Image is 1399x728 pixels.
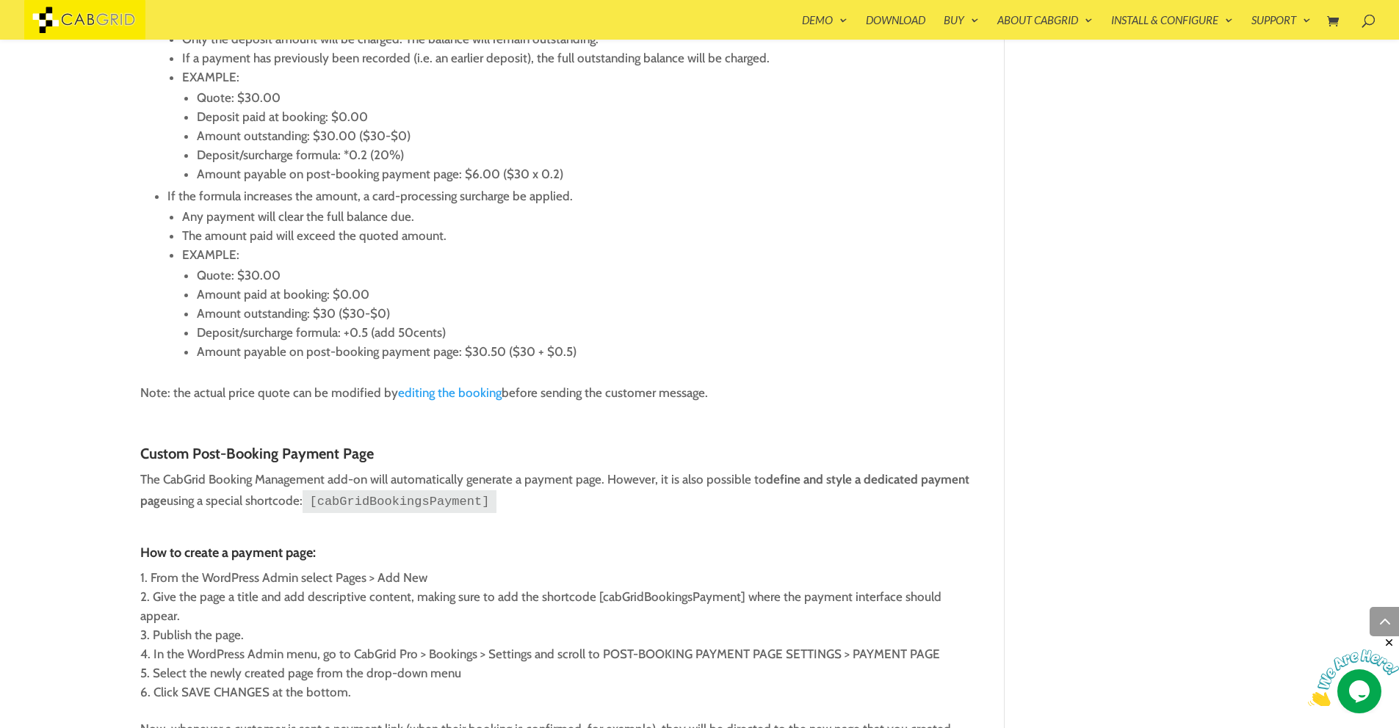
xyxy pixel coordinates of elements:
h3: Custom Post-Booking Payment Page [140,445,972,469]
li: Click SAVE CHANGES at the bottom. [140,682,972,702]
a: Buy [944,15,979,40]
li: Amount payable on post-booking payment page: $30.50 ($30 + $0.5) [197,342,972,361]
li: From the WordPress Admin select Pages > Add New [140,568,972,587]
code: Click to copy this code to your clipboard... [303,490,497,513]
a: Download [866,15,925,40]
iframe: chat widget [1308,636,1399,706]
li: Amount payable on post-booking payment page: $6.00 ($30 x 0.2) [197,164,972,183]
h4: How to create a payment page: [140,546,972,568]
li: Quote: $30.00 [197,266,972,285]
li: Give the page a title and add descriptive content, making sure to add the shortcode [cabGridBooki... [140,587,972,625]
li: Any payment will clear the full balance due. [182,207,972,226]
li: The amount paid will exceed the quoted amount. [182,226,972,245]
li: Amount paid at booking: $0.00 [197,285,972,304]
p: The CabGrid Booking Management add-on will automatically generate a payment page. However, it is ... [140,469,972,525]
a: Install & Configure [1111,15,1233,40]
li: If the formula increases the amount, a card-processing surcharge be applied. [167,186,972,364]
li: If a payment has previously been recorded (i.e. an earlier deposit), the full outstanding balance... [182,48,972,68]
a: Demo [802,15,847,40]
li: Amount outstanding: $30.00 ($30-$0) [197,126,972,145]
a: About CabGrid [997,15,1093,40]
li: Publish the page. [140,625,972,644]
li: If reduces the amount due, the payment is considered a deposit. [167,9,972,186]
li: Deposit/surcharge formula: +0.5 (add 50cents) [197,323,972,342]
li: Deposit paid at booking: $0.00 [197,107,972,126]
li: In the WordPress Admin menu, go to CabGrid Pro > Bookings > Settings and scroll to POST-BOOKING P... [140,644,972,663]
a: CabGrid Taxi Plugin [24,10,145,26]
li: Deposit/surcharge formula: *0.2 (20%) [197,145,972,164]
li: EXAMPLE: [182,245,972,363]
li: EXAMPLE: [182,68,972,185]
li: Quote: $30.00 [197,88,972,107]
li: Amount outstanding: $30 ($30-$0) [197,304,972,323]
li: Select the newly created page from the drop-down menu [140,663,972,682]
a: Support [1251,15,1311,40]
